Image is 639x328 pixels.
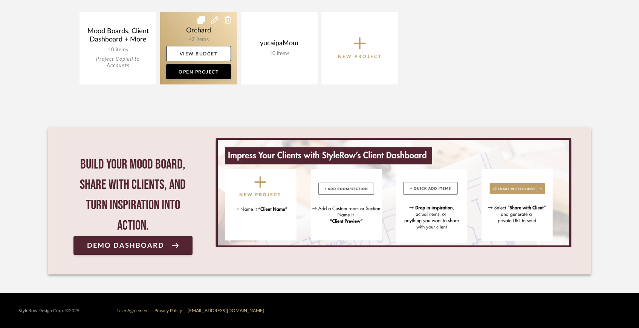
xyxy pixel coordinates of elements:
button: New Project [321,12,398,84]
a: [EMAIL_ADDRESS][DOMAIN_NAME] [188,308,264,313]
div: Mood Boards, Client Dashboard + More [86,27,150,47]
a: View Budget [166,46,231,61]
div: Build your mood board, share with clients, and turn inspiration into action. [73,155,193,236]
div: 10 items [86,47,150,53]
a: Privacy Policy [154,308,182,313]
div: yucaipaMom [247,39,312,51]
a: User Agreement [117,308,149,313]
div: 0 [215,138,572,247]
div: Project Copied to Accounts [86,56,150,69]
a: Open Project [166,64,231,79]
img: StyleRow_Client_Dashboard_Banner__1_.png [218,140,569,245]
p: New Project [338,53,382,60]
a: Demo Dashboard [73,236,193,255]
span: Demo Dashboard [87,242,164,249]
div: 10 items [247,51,312,57]
div: StyleRow Design Corp. ©2025 [18,308,79,314]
